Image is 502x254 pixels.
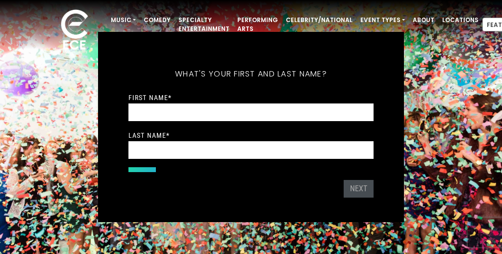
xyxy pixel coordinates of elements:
label: First Name [128,93,172,102]
a: Event Types [356,12,409,28]
a: Music [107,12,140,28]
a: Celebrity/National [282,12,356,28]
img: ece_new_logo_whitev2-1.png [50,7,99,54]
a: Comedy [140,12,175,28]
a: Performing Arts [233,12,282,37]
h5: What's your first and last name? [128,56,374,92]
label: Last Name [128,131,170,140]
a: About [409,12,438,28]
a: Specialty Entertainment [175,12,233,37]
a: Locations [438,12,482,28]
